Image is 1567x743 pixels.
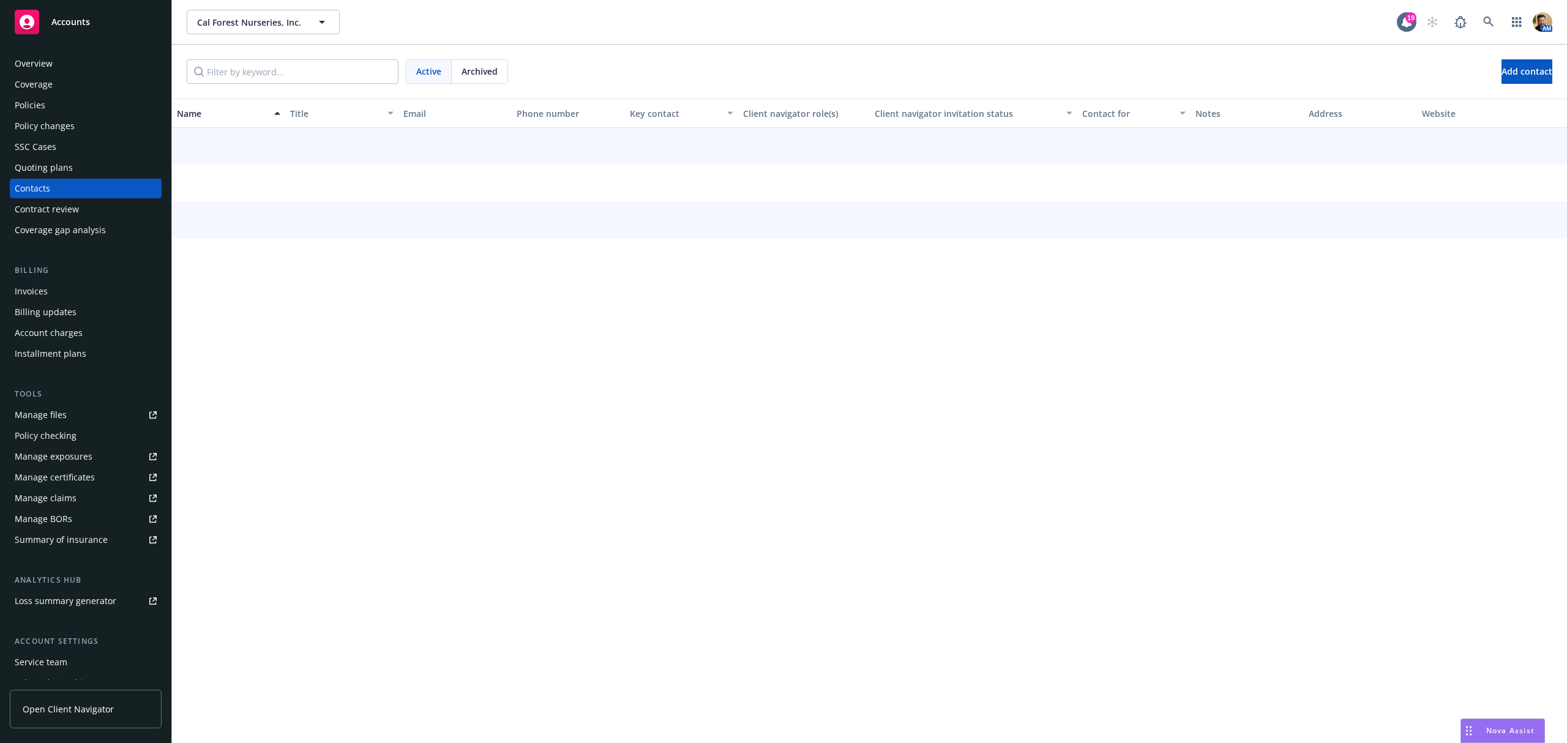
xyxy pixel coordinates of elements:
div: Coverage [15,75,53,94]
span: Active [416,65,441,78]
div: Contacts [15,179,50,198]
div: Invoices [15,282,48,301]
div: Manage exposures [15,447,92,466]
button: Name [172,99,285,128]
div: Contact for [1082,107,1172,120]
button: Add contact [1502,59,1552,84]
div: Account settings [10,635,162,648]
button: Nova Assist [1460,719,1545,743]
div: SSC Cases [15,137,56,157]
a: Start snowing [1420,10,1445,34]
button: Email [398,99,512,128]
div: Notes [1195,107,1299,120]
div: Manage BORs [15,509,72,529]
button: Title [285,99,398,128]
span: Open Client Navigator [23,703,114,715]
a: Search [1476,10,1501,34]
a: Billing updates [10,302,162,322]
div: Contract review [15,200,79,219]
a: Contract review [10,200,162,219]
div: Loss summary generator [15,591,116,611]
div: Sales relationships [15,673,92,693]
span: Nova Assist [1486,725,1535,736]
div: Policy changes [15,116,75,136]
button: Contact for [1077,99,1191,128]
span: Add contact [1502,65,1552,77]
a: Manage claims [10,488,162,508]
a: Switch app [1505,10,1529,34]
div: Overview [15,54,53,73]
div: Billing updates [15,302,77,322]
div: Policy checking [15,426,77,446]
div: Manage claims [15,488,77,508]
div: Client navigator role(s) [743,107,866,120]
div: Email [403,107,507,120]
a: Coverage gap analysis [10,220,162,240]
a: Contacts [10,179,162,198]
div: Client navigator invitation status [875,107,1059,120]
a: Service team [10,652,162,672]
span: Cal Forest Nurseries, Inc. [197,16,303,29]
button: Phone number [512,99,625,128]
div: Name [177,107,267,120]
button: Key contact [625,99,738,128]
div: Policies [15,95,45,115]
button: Notes [1191,99,1304,128]
div: Installment plans [15,344,86,364]
a: Policy changes [10,116,162,136]
a: Report a Bug [1448,10,1473,34]
div: Service team [15,652,67,672]
button: Client navigator invitation status [870,99,1077,128]
div: Analytics hub [10,574,162,586]
span: Archived [462,65,498,78]
a: Account charges [10,323,162,343]
div: Key contact [630,107,720,120]
a: Summary of insurance [10,530,162,550]
a: Policies [10,95,162,115]
a: Coverage [10,75,162,94]
a: Quoting plans [10,158,162,177]
a: Accounts [10,5,162,39]
div: Phone number [517,107,620,120]
div: Drag to move [1461,719,1476,742]
a: Overview [10,54,162,73]
a: Sales relationships [10,673,162,693]
input: Filter by keyword... [187,59,398,84]
div: Manage certificates [15,468,95,487]
a: Installment plans [10,344,162,364]
a: Invoices [10,282,162,301]
a: Manage files [10,405,162,425]
div: Address [1309,107,1412,120]
div: Account charges [15,323,83,343]
div: Coverage gap analysis [15,220,106,240]
a: SSC Cases [10,137,162,157]
div: 19 [1405,12,1416,23]
button: Website [1417,99,1530,128]
button: Address [1304,99,1417,128]
div: Tools [10,388,162,400]
div: Title [290,107,380,120]
span: Accounts [51,17,90,27]
a: Loss summary generator [10,591,162,611]
a: Policy checking [10,426,162,446]
div: Summary of insurance [15,530,108,550]
div: Billing [10,264,162,277]
a: Manage exposures [10,447,162,466]
button: Cal Forest Nurseries, Inc. [187,10,340,34]
img: photo [1533,12,1552,32]
button: Client navigator role(s) [738,99,870,128]
a: Manage BORs [10,509,162,529]
a: Manage certificates [10,468,162,487]
div: Manage files [15,405,67,425]
div: Website [1422,107,1525,120]
div: Quoting plans [15,158,73,177]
